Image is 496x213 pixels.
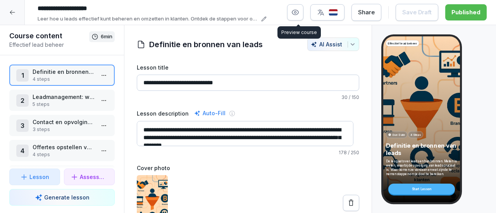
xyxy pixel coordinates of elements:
div: Published [451,8,480,17]
h1: Definitie en bronnen van leads [149,39,263,50]
div: 1Definitie en bronnen van leads4 steps [9,65,115,86]
div: Preview course [277,26,321,39]
button: Share [351,4,381,21]
div: 4Offertes opstellen volgens de Poda-standaard4 steps [9,140,115,161]
p: / 250 [137,149,359,156]
p: 3 steps [33,126,95,133]
p: Leadmanagement: warm tot koud [33,93,95,101]
p: 4 steps [33,151,95,158]
div: 4 [16,145,29,157]
p: Effectief lead beheer [9,41,89,49]
p: De les gaat over leads en hun bronnen. Meten is weten, waarbij de opvolging van leads cruciaal is... [386,159,457,176]
p: Definitie en bronnen van leads [33,68,95,76]
p: Due Date [393,133,405,137]
button: Save Draft [396,4,438,21]
button: Lesson [9,169,60,185]
p: 4 steps [33,76,95,83]
span: 30 [341,94,348,100]
div: Start Lesson [388,184,455,194]
img: nl.svg [329,9,338,16]
p: Leer hoe u leads effectief kunt beheren en omzetten in klanten. Ontdek de stappen voor opvolging,... [38,15,259,23]
p: 5 steps [33,101,95,108]
div: Auto-Fill [193,109,227,118]
p: Lesson [29,173,49,181]
div: 2 [16,94,29,107]
label: Lesson title [137,63,359,72]
p: Offertes opstellen volgens de Poda-standaard [33,143,95,151]
div: Share [358,8,375,17]
div: Save Draft [402,8,432,17]
h1: Course content [9,31,89,41]
p: 6 min [101,33,112,41]
div: AI Assist [311,41,356,48]
label: Lesson description [137,109,189,118]
button: Published [445,4,487,20]
p: Assessment [80,173,108,181]
p: Generate lesson [44,193,90,201]
button: Generate lesson [9,189,115,206]
p: Effectief lead beheer [388,41,417,46]
p: Contact en opvolging leads [33,118,95,126]
div: 1 [16,69,29,82]
span: 178 [339,150,347,155]
div: 3 [16,119,29,132]
div: 2Leadmanagement: warm tot koud5 steps [9,90,115,111]
div: 3Contact en opvolging leads3 steps [9,115,115,136]
p: / 150 [137,94,359,101]
label: Cover photo [137,164,359,172]
button: AI Assist [307,37,359,51]
button: Assessment [64,169,115,185]
p: 4 Steps [410,133,421,137]
p: Definitie en bronnen van leads [386,142,457,157]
